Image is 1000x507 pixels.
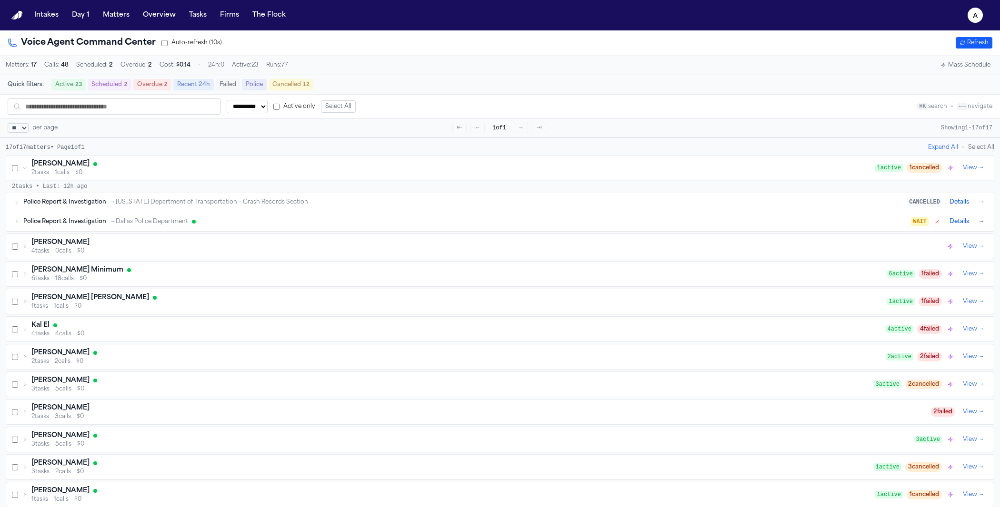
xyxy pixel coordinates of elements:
[44,61,69,69] span: Calls:
[907,163,942,173] span: 1 cancelled
[208,61,224,69] span: 24h: 0
[886,325,913,333] span: 4 active
[273,103,315,110] label: Active only
[6,181,994,193] div: 2 tasks • Last: 12h ago
[875,164,903,172] span: 1 active
[31,169,49,176] span: 2 tasks
[959,406,988,418] button: View →
[959,241,988,252] button: View →
[917,324,942,334] span: 4 failed
[31,247,50,255] span: 4 tasks
[6,212,994,231] div: Police Report & Investigation→Dallas Police DepartmentWAITDetails→
[148,62,152,68] span: 2
[242,79,267,90] button: Police
[51,79,86,90] button: Active23
[124,81,127,88] span: 2
[161,39,222,47] label: Auto-refresh (10s)
[31,293,149,302] h3: [PERSON_NAME] [PERSON_NAME]
[185,7,210,24] button: Tasks
[76,61,113,69] span: Scheduled:
[8,81,44,88] span: Quick filters:
[303,81,310,88] span: 12
[249,7,290,24] button: The Flock
[932,218,942,225] button: Terminate active run
[120,61,152,69] span: Overdue:
[946,462,955,472] button: Trigger police scheduler
[77,330,84,338] span: $0
[919,297,942,306] span: 1 failed
[956,37,992,49] button: Refresh
[946,324,955,334] button: Trigger police scheduler
[959,296,988,307] button: View →
[77,247,84,255] span: $0
[946,163,955,173] button: Trigger police scheduler
[946,352,955,361] button: Trigger police scheduler
[905,380,942,389] span: 2 cancelled
[31,413,49,420] span: 2 tasks
[452,123,467,133] button: ⇤
[6,156,994,180] div: [PERSON_NAME]2tasks1calls$01active1cancelledView →
[917,103,992,110] div: search navigate
[99,7,133,24] button: Matters
[216,79,240,90] button: Failed
[514,123,528,133] button: →
[77,385,84,393] span: $0
[875,491,903,498] span: 1 active
[68,7,93,24] button: Day 1
[269,79,313,90] button: Cancelled12
[31,376,90,385] h3: [PERSON_NAME]
[31,496,48,503] span: 1 tasks
[959,461,988,473] button: View →
[928,144,958,151] button: Expand All
[55,413,71,420] span: 3 calls
[321,100,356,113] button: Select All
[962,144,964,151] span: •
[139,7,180,24] button: Overview
[30,7,62,24] button: Intakes
[31,403,90,413] h3: [PERSON_NAME]
[31,302,48,310] span: 1 tasks
[61,62,69,68] span: 48
[75,81,82,88] span: 23
[977,197,986,207] button: →
[55,440,71,448] span: 5 calls
[959,351,988,362] button: View →
[80,275,87,283] span: $0
[6,317,994,341] div: Kal El4tasks4calls$04active4failedView →
[54,496,69,503] span: 1 calls
[6,262,994,286] div: [PERSON_NAME] Minimum6tasks18calls$06active1failedView →
[6,193,994,212] div: Police Report & Investigation→[US_STATE] Department of Transportation – Crash Records SectionCANC...
[977,217,986,226] button: →
[6,455,994,479] div: [PERSON_NAME]3tasks2calls$01active3cancelledView →
[941,124,992,132] div: Showing 1 - 17 of 17
[968,144,994,151] button: Select All
[6,482,994,507] div: [PERSON_NAME]1tasks1calls$01active1cancelledView →
[907,490,942,499] span: 1 cancelled
[32,124,58,132] span: per page
[959,162,988,174] button: View →
[31,385,50,393] span: 3 tasks
[957,103,968,110] kbd: ←→
[31,486,90,496] h3: [PERSON_NAME]
[55,385,71,393] span: 5 calls
[55,358,70,365] span: 2 calls
[273,104,280,110] input: Active only
[917,352,942,361] span: 2 failed
[31,159,90,169] h3: [PERSON_NAME]
[930,407,955,417] span: 2 failed
[77,468,84,476] span: $0
[919,269,942,279] span: 1 failed
[31,431,90,440] h3: [PERSON_NAME]
[6,372,994,397] div: [PERSON_NAME]3tasks5calls$03active2cancelledView →
[232,61,259,69] span: Active: 23
[110,198,308,206] span: → [US_STATE] Department of Transportation – Crash Records Section
[164,81,168,88] span: 2
[914,436,942,443] span: 3 active
[946,380,955,389] button: Trigger police scheduler
[76,358,83,365] span: $0
[6,400,994,424] div: [PERSON_NAME]2tasks3calls$02failedView →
